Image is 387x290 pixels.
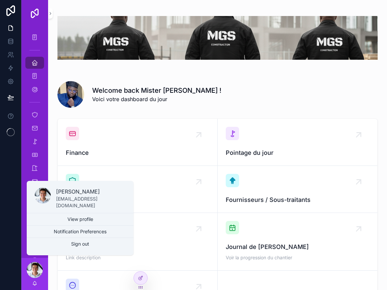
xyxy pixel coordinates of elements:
button: Sign out [27,238,134,250]
p: [EMAIL_ADDRESS][DOMAIN_NAME] [56,196,126,209]
a: View profile [27,213,134,225]
a: Finance [58,119,218,166]
img: 35160-Gemini_Generated_Image_pn16awpn16awpn16.png [57,16,378,60]
span: Journal de [PERSON_NAME] [226,242,370,252]
div: scrollable content [21,27,48,258]
a: Paiements OuvriersLink description [58,213,218,271]
span: Voici votre dashboard du jour [92,95,221,103]
span: Paiements Ouvriers [66,242,209,252]
span: Fournisseurs / Sous-traitants [226,195,370,205]
a: Pointage du jour [218,119,378,166]
a: Fournisseurs / Sous-traitants [218,166,378,213]
button: Notification Preferences [27,226,134,238]
span: Finance [66,148,209,158]
img: App logo [29,8,40,19]
span: Pointage du jour [226,148,370,158]
span: Link description [66,254,209,261]
span: Voir la progression du chantier [226,254,370,261]
p: [PERSON_NAME] [56,188,126,196]
h1: Welcome back Mister [PERSON_NAME] ! [92,86,221,95]
a: Team MGS [58,166,218,213]
a: Journal de [PERSON_NAME]Voir la progression du chantier [218,213,378,271]
span: Team MGS [66,195,209,205]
